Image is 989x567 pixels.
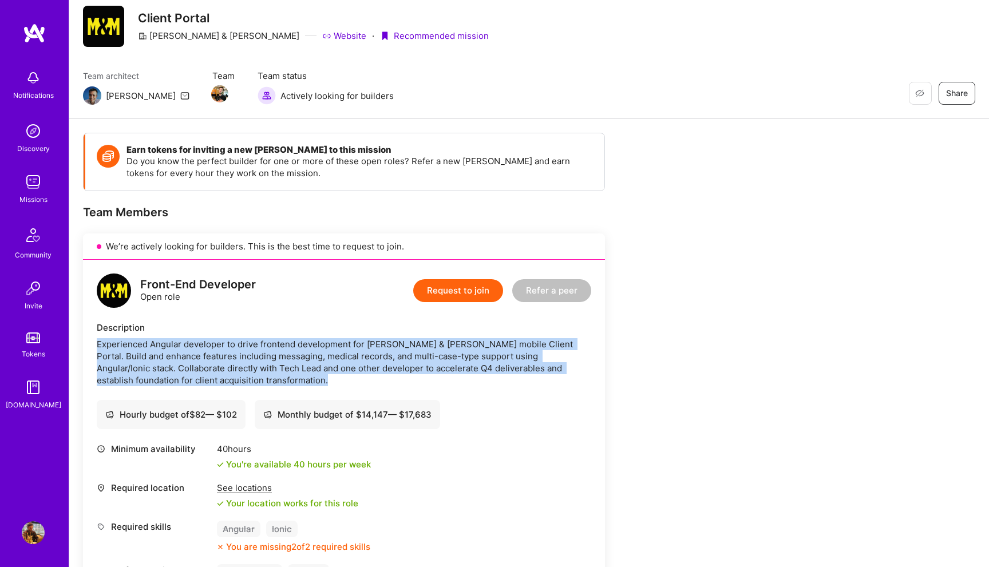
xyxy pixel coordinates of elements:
img: Token icon [97,145,120,168]
img: Actively looking for builders [258,86,276,105]
div: Required skills [97,521,211,533]
div: [PERSON_NAME] [106,90,176,102]
div: Your location works for this role [217,497,358,509]
a: User Avatar [19,521,48,544]
span: Actively looking for builders [280,90,394,102]
img: Company Logo [83,6,124,47]
div: You are missing 2 of 2 required skills [226,541,370,553]
i: icon Mail [180,91,189,100]
img: Team Architect [83,86,101,105]
div: Invite [25,300,42,312]
i: icon Check [217,500,224,507]
span: Share [946,88,968,99]
i: icon Cash [263,410,272,419]
img: User Avatar [22,521,45,544]
div: You're available 40 hours per week [217,458,371,470]
button: Refer a peer [512,279,591,302]
img: logo [23,23,46,43]
div: Community [15,249,52,261]
div: Team Members [83,205,605,220]
img: Invite [22,277,45,300]
p: Do you know the perfect builder for one or more of these open roles? Refer a new [PERSON_NAME] an... [126,155,593,179]
button: Request to join [413,279,503,302]
img: guide book [22,376,45,399]
img: logo [97,273,131,308]
div: Hourly budget of $ 82 — $ 102 [105,409,237,421]
div: Discovery [17,142,50,154]
div: Minimum availability [97,443,211,455]
div: Description [97,322,591,334]
div: Tokens [22,348,45,360]
a: Team Member Avatar [212,84,227,104]
i: icon Location [97,483,105,492]
img: Community [19,221,47,249]
div: · [372,30,374,42]
span: Team [212,70,235,82]
div: Open role [140,279,256,303]
div: Required location [97,482,211,494]
div: Angular [217,521,260,537]
i: icon Check [217,461,224,468]
div: [PERSON_NAME] & [PERSON_NAME] [138,30,299,42]
div: Missions [19,193,48,205]
div: Monthly budget of $ 14,147 — $ 17,683 [263,409,432,421]
div: Front-End Developer [140,279,256,291]
h3: Client Portal [138,11,489,25]
i: icon PurpleRibbon [380,31,389,41]
div: 40 hours [217,443,371,455]
div: Ionic [266,521,298,537]
span: Team architect [83,70,189,82]
div: Experienced Angular developer to drive frontend development for [PERSON_NAME] & [PERSON_NAME] mob... [97,338,591,386]
button: Share [939,82,975,105]
i: icon Cash [105,410,114,419]
a: Website [322,30,366,42]
h4: Earn tokens for inviting a new [PERSON_NAME] to this mission [126,145,593,155]
img: tokens [26,332,40,343]
span: Team status [258,70,394,82]
i: icon CompanyGray [138,31,147,41]
i: icon Clock [97,445,105,453]
img: discovery [22,120,45,142]
i: icon CloseOrange [217,544,224,550]
i: icon EyeClosed [915,89,924,98]
img: bell [22,66,45,89]
div: We’re actively looking for builders. This is the best time to request to join. [83,233,605,260]
i: icon Tag [97,522,105,531]
div: Notifications [13,89,54,101]
div: See locations [217,482,358,494]
div: Recommended mission [380,30,489,42]
img: teamwork [22,171,45,193]
div: [DOMAIN_NAME] [6,399,61,411]
img: Team Member Avatar [211,85,228,102]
